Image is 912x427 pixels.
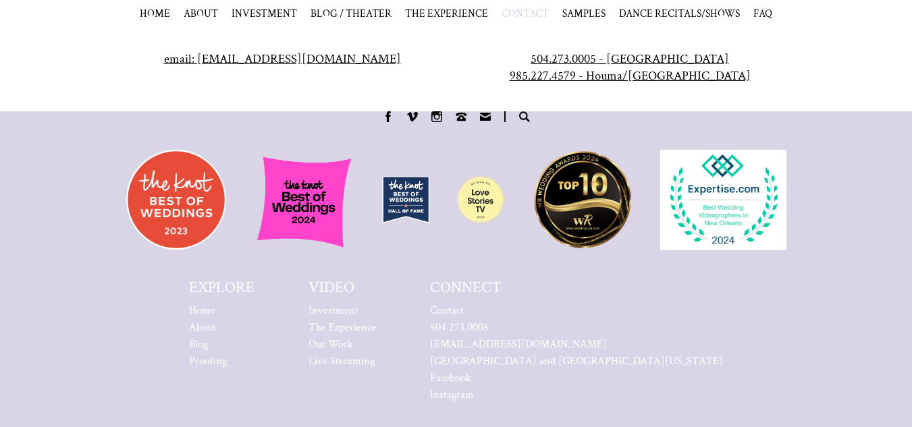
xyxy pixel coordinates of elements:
[430,354,723,368] a: [GEOGRAPHIC_DATA] and [GEOGRAPHIC_DATA][US_STATE]
[309,304,376,318] a: Investment
[189,320,254,335] a: About
[189,337,254,351] a: Blog
[753,7,772,20] a: FAQ
[502,7,549,20] a: CONTACT
[184,7,218,20] a: ABOUT
[430,371,723,385] a: Facebook
[430,337,723,351] a: [EMAIL_ADDRESS][DOMAIN_NAME]
[232,7,297,20] a: INVESTMENT
[405,7,488,20] a: THE EXPERIENCE
[189,354,254,368] a: Proofing
[140,7,170,20] a: HOME
[430,388,723,402] a: Instagram
[309,337,376,351] a: Our Work
[510,51,751,84] span: 504.273.0005 - [GEOGRAPHIC_DATA] 985.227.4579 - Houma/[GEOGRAPHIC_DATA]
[562,7,606,20] span: SAMPLES
[189,304,254,318] a: Home
[430,304,723,318] a: Contact
[309,320,376,335] a: The Experience
[311,7,392,20] a: BLOG / THEATER
[430,320,723,335] a: 504.273.0005
[309,354,376,368] a: Live Streaming
[430,277,502,297] h2: CONNECT
[619,7,740,20] span: DANCE RECITALS/SHOWS
[309,277,354,297] h2: VIDEO
[189,277,254,297] h2: EXPLORE
[164,51,401,67] a: email: [EMAIL_ADDRESS][DOMAIN_NAME]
